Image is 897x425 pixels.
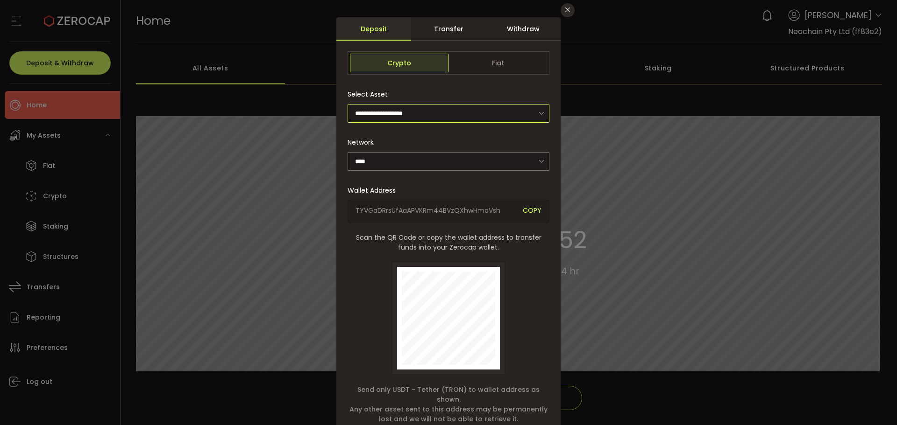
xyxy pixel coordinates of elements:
label: Wallet Address [348,186,401,195]
div: Transfer [411,17,486,41]
span: Send only USDT - Tether (TRON) to wallet address as shown. [348,385,549,404]
span: Scan the QR Code or copy the wallet address to transfer funds into your Zerocap wallet. [348,233,549,252]
iframe: Chat Widget [850,380,897,425]
button: Close [561,3,575,17]
div: Deposit [336,17,411,41]
div: Withdraw [486,17,561,41]
label: Select Asset [348,90,393,99]
span: Any other asset sent to this address may be permanently lost and we will not be able to retrieve it. [348,404,549,424]
span: Crypto [350,54,448,72]
span: COPY [523,206,541,216]
span: TYVGaDRrsUfAaAPVKRm44BVzQXhwHmaVsh [356,206,516,216]
span: Fiat [448,54,547,72]
label: Network [348,138,379,147]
